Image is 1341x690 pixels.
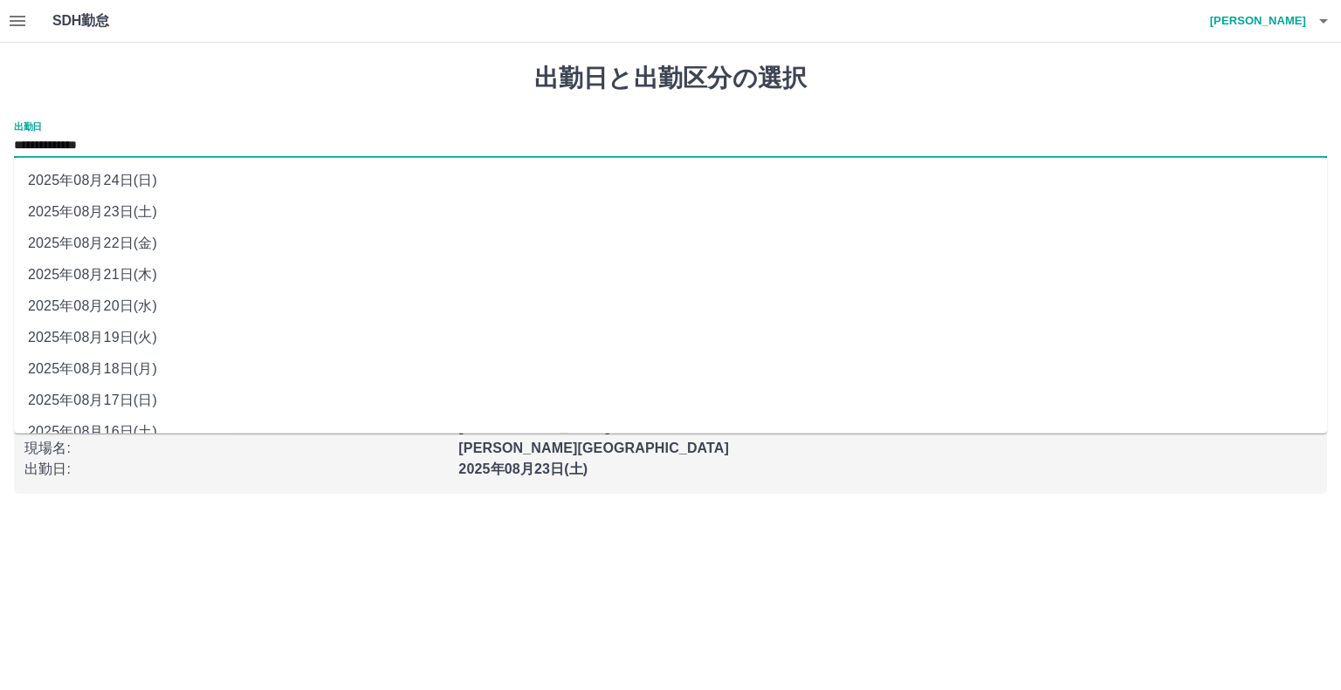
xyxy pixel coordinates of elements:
[14,353,1327,385] li: 2025年08月18日(月)
[14,290,1327,322] li: 2025年08月20日(水)
[14,120,42,133] label: 出勤日
[14,416,1327,447] li: 2025年08月16日(土)
[458,441,729,455] b: [PERSON_NAME][GEOGRAPHIC_DATA]
[14,259,1327,290] li: 2025年08月21日(木)
[24,459,448,480] p: 出勤日 :
[24,438,448,459] p: 現場名 :
[14,228,1327,259] li: 2025年08月22日(金)
[14,165,1327,196] li: 2025年08月24日(日)
[458,461,588,476] b: 2025年08月23日(土)
[14,196,1327,228] li: 2025年08月23日(土)
[14,64,1327,93] h1: 出勤日と出勤区分の選択
[14,322,1327,353] li: 2025年08月19日(火)
[14,385,1327,416] li: 2025年08月17日(日)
